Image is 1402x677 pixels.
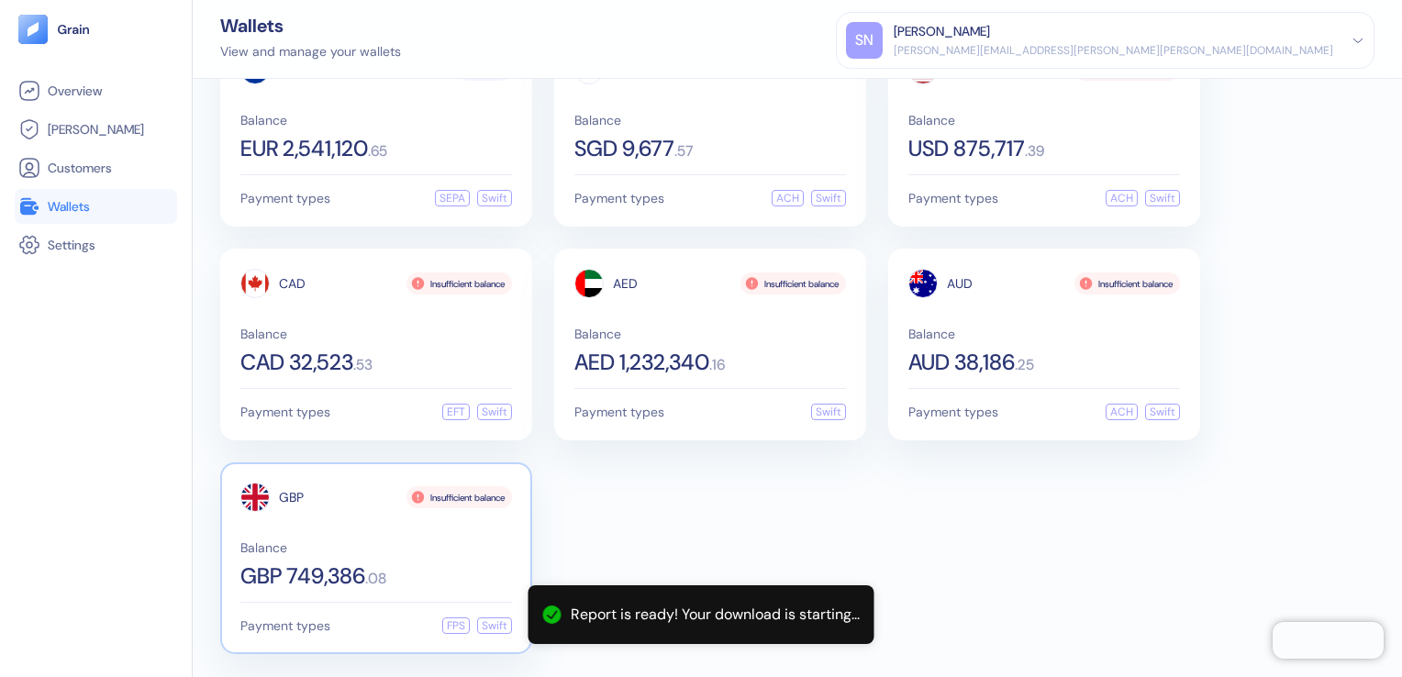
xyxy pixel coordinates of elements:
span: GBP 749,386 [240,565,365,587]
span: . 65 [368,144,387,159]
div: EFT [442,404,470,420]
div: Swift [811,190,846,206]
span: USD 875,717 [908,138,1025,160]
span: GBP [279,491,304,504]
div: Insufficient balance [1074,272,1180,294]
span: Balance [908,327,1180,340]
div: Swift [1145,190,1180,206]
div: Swift [477,404,512,420]
a: Overview [18,80,173,102]
span: Overview [48,82,102,100]
span: Balance [240,541,512,554]
iframe: Chatra live chat [1273,622,1384,659]
span: Payment types [240,405,330,418]
span: [PERSON_NAME] [48,120,144,139]
div: SEPA [435,190,470,206]
span: AED [613,277,638,290]
a: Wallets [18,195,173,217]
div: ACH [1106,190,1138,206]
div: ACH [772,190,804,206]
span: . 08 [365,572,386,586]
span: AUD [947,277,973,290]
div: Swift [811,404,846,420]
div: Swift [477,617,512,634]
a: Settings [18,234,173,256]
div: [PERSON_NAME][EMAIL_ADDRESS][PERSON_NAME][PERSON_NAME][DOMAIN_NAME] [894,42,1333,59]
span: AED 1,232,340 [574,351,709,373]
span: AUD 38,186 [908,351,1015,373]
span: SGD 9,677 [574,138,674,160]
div: View and manage your wallets [220,42,401,61]
div: Insufficient balance [406,272,512,294]
span: Payment types [240,192,330,205]
div: SN [846,22,883,59]
div: FPS [442,617,470,634]
img: logo [57,23,91,36]
span: Payment types [574,192,664,205]
span: Payment types [574,405,664,418]
span: Balance [908,114,1180,127]
span: Payment types [908,405,998,418]
span: CAD [279,277,306,290]
div: Insufficient balance [740,272,846,294]
span: Balance [240,114,512,127]
div: Wallets [220,17,401,35]
span: Balance [574,327,846,340]
span: Payment types [240,619,330,632]
span: Payment types [908,192,998,205]
div: Swift [477,190,512,206]
span: EUR 2,541,120 [240,138,368,160]
span: Settings [48,236,95,254]
div: [PERSON_NAME] [894,22,990,41]
span: Balance [240,327,512,340]
span: CAD 32,523 [240,351,353,373]
span: . 57 [674,144,693,159]
a: Customers [18,157,173,179]
span: Customers [48,159,112,177]
div: ACH [1106,404,1138,420]
span: . 16 [709,358,725,372]
div: Insufficient balance [406,486,512,508]
div: Swift [1145,404,1180,420]
span: Balance [574,114,846,127]
span: . 25 [1015,358,1034,372]
img: logo-tablet-V2.svg [18,15,48,44]
a: [PERSON_NAME] [18,118,173,140]
span: . 39 [1025,144,1044,159]
span: . 53 [353,358,373,372]
div: Report is ready! Your download is starting... [571,604,860,626]
span: Wallets [48,197,90,216]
